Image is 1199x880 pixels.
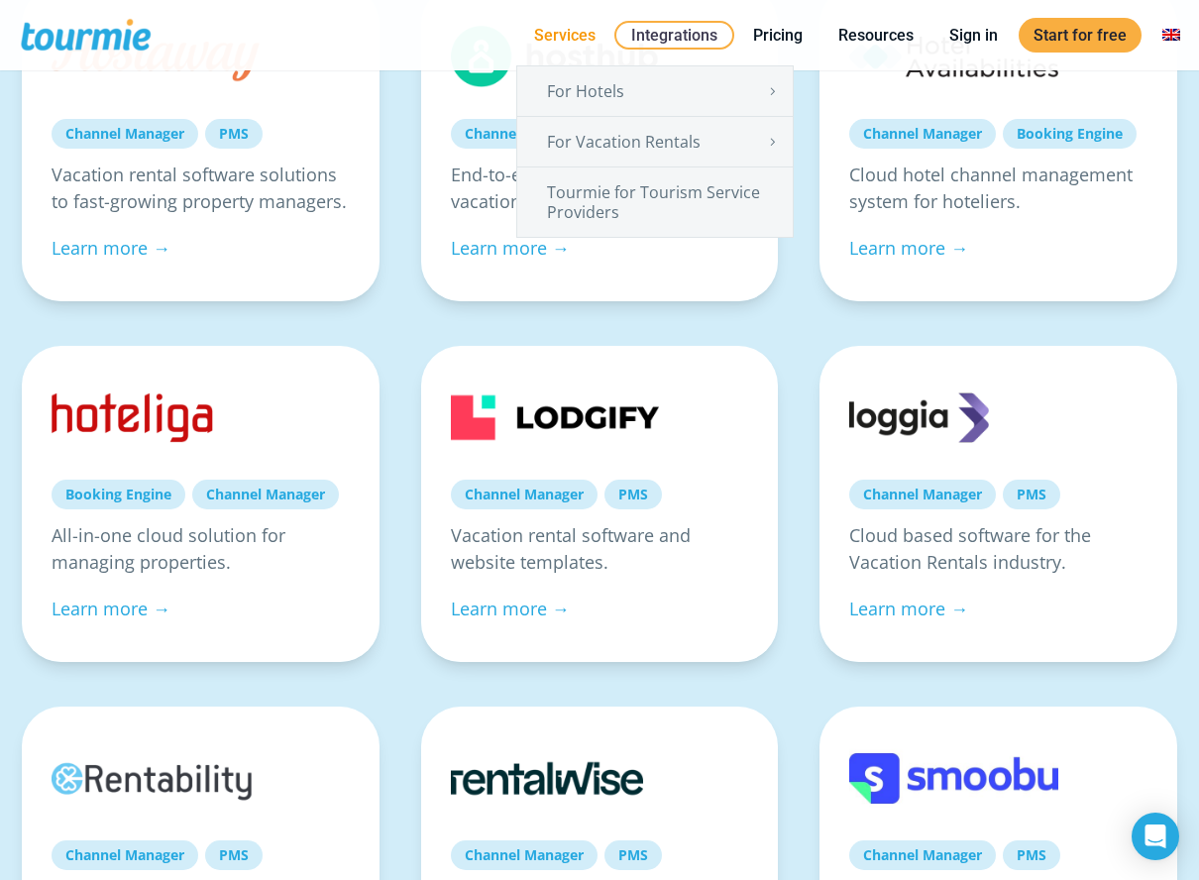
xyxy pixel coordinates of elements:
a: Channel Manager [52,840,198,870]
a: Services [519,23,610,48]
a: For Hotels [517,66,793,116]
a: PMS [205,840,263,870]
a: Integrations [614,21,734,50]
p: Cloud based software for the Vacation Rentals industry. [849,522,1147,576]
a: Pricing [738,23,817,48]
a: Channel Manager [192,480,339,509]
a: Channel Manager [451,119,598,149]
a: Learn more → [451,236,570,260]
a: Learn more → [849,597,968,620]
a: Learn more → [451,597,570,620]
a: Learn more → [52,236,170,260]
a: For Vacation Rentals [517,117,793,166]
p: All-in-one cloud solution for managing properties. [52,522,350,576]
a: Channel Manager [849,840,996,870]
a: Tourmie for Tourism Service Providers [517,167,793,237]
p: End-to-end managing platform for vacation rentals. [451,162,749,215]
p: Vacation rental software solutions to fast-growing property managers. [52,162,350,215]
a: Channel Manager [451,480,598,509]
a: Learn more → [52,597,170,620]
a: PMS [1003,840,1060,870]
a: Resources [823,23,928,48]
a: PMS [1003,480,1060,509]
a: Learn more → [849,236,968,260]
a: Start for free [1019,18,1142,53]
a: Channel Manager [849,119,996,149]
a: Booking Engine [52,480,185,509]
a: PMS [604,840,662,870]
a: Booking Engine [1003,119,1137,149]
p: Cloud hotel channel management system for hoteliers. [849,162,1147,215]
a: Channel Manager [52,119,198,149]
a: Channel Manager [451,840,598,870]
a: Sign in [934,23,1013,48]
a: Channel Manager [849,480,996,509]
a: PMS [205,119,263,149]
div: Open Intercom Messenger [1132,813,1179,860]
p: Vacation rental software and website templates. [451,522,749,576]
a: PMS [604,480,662,509]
